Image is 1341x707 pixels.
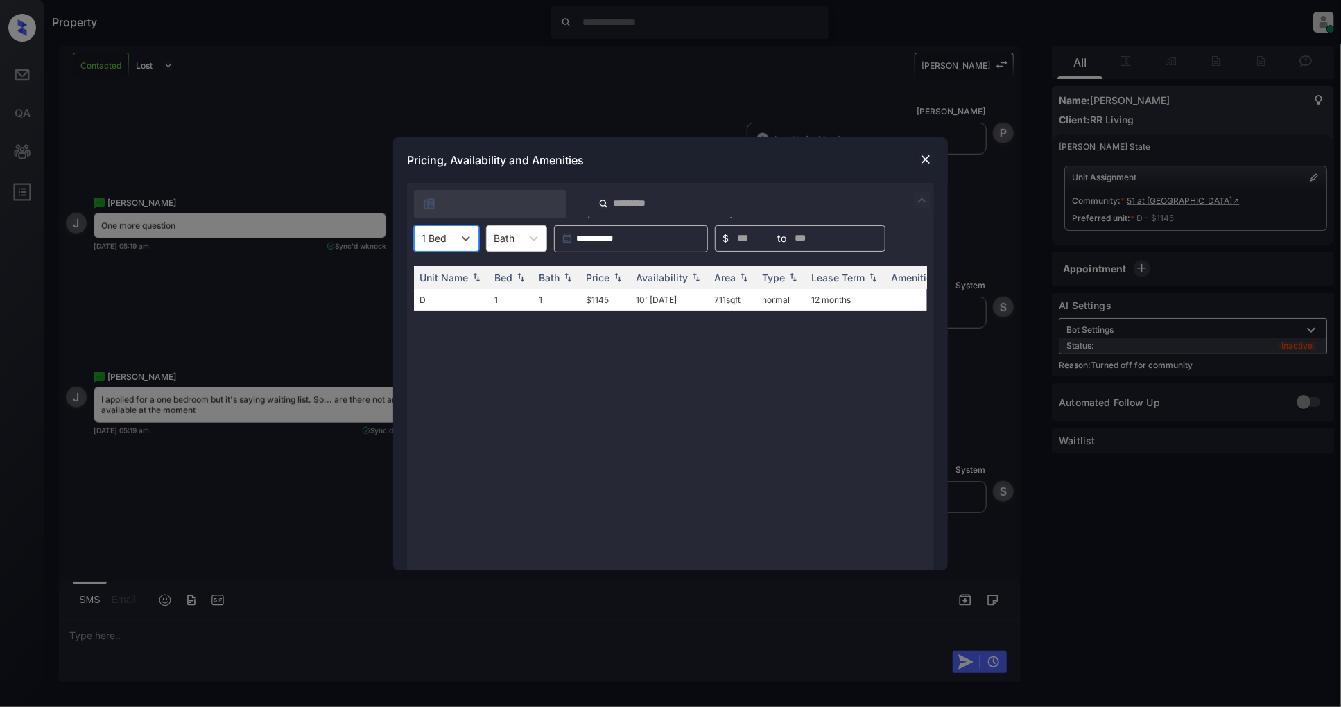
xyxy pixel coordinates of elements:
img: icon-zuma [914,192,931,209]
img: sorting [689,272,703,282]
td: 711 sqft [709,289,756,311]
div: Pricing, Availability and Amenities [393,137,948,183]
div: Amenities [891,272,937,283]
td: 1 [489,289,533,311]
img: close [919,152,933,166]
div: Lease Term [811,272,865,283]
span: $ [723,231,729,246]
div: Unit Name [419,272,468,283]
td: 12 months [806,289,885,311]
span: to [777,231,786,246]
img: icon-zuma [422,197,436,211]
div: Type [762,272,785,283]
td: D [414,289,489,311]
img: sorting [786,272,800,282]
div: Area [714,272,736,283]
div: Bed [494,272,512,283]
img: sorting [866,272,880,282]
img: sorting [561,272,575,282]
img: icon-zuma [598,198,609,210]
div: Bath [539,272,560,283]
td: $1145 [580,289,630,311]
td: 1 [533,289,580,311]
div: Price [586,272,609,283]
img: sorting [611,272,625,282]
td: 10' [DATE] [630,289,709,311]
img: sorting [737,272,751,282]
img: sorting [514,272,528,282]
td: normal [756,289,806,311]
div: Availability [636,272,688,283]
img: sorting [469,272,483,282]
